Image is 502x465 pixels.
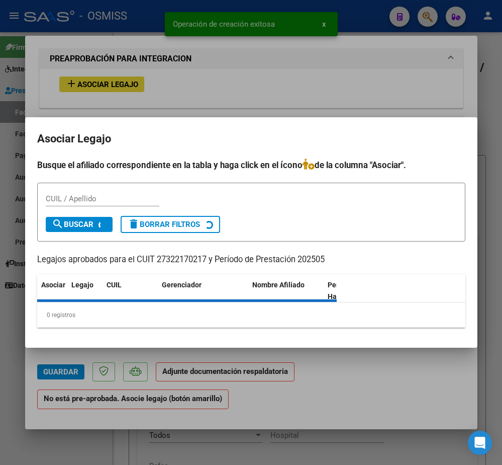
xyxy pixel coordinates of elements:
span: Periodo Habilitado [328,281,361,300]
span: Legajo [71,281,93,289]
span: Nombre Afiliado [252,281,305,289]
h4: Busque el afiliado correspondiente en la tabla y haga click en el ícono de la columna "Asociar". [37,159,465,172]
datatable-header-cell: Legajo [67,274,103,307]
div: Open Intercom Messenger [468,431,492,455]
button: Buscar [46,217,113,232]
p: Legajos aprobados para el CUIT 27322170217 y Período de Prestación 202505 [37,254,465,266]
datatable-header-cell: Asociar [37,274,67,307]
datatable-header-cell: Gerenciador [158,274,248,307]
button: Borrar Filtros [121,216,220,233]
datatable-header-cell: CUIL [103,274,158,307]
h2: Asociar Legajo [37,129,465,148]
datatable-header-cell: Periodo Habilitado [324,274,391,307]
mat-icon: delete [128,218,140,230]
span: Buscar [52,220,93,229]
span: Borrar Filtros [128,220,200,229]
span: Asociar [41,281,65,289]
mat-icon: search [52,218,64,230]
span: Gerenciador [162,281,202,289]
span: CUIL [107,281,122,289]
div: 0 registros [37,302,465,328]
datatable-header-cell: Nombre Afiliado [248,274,324,307]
